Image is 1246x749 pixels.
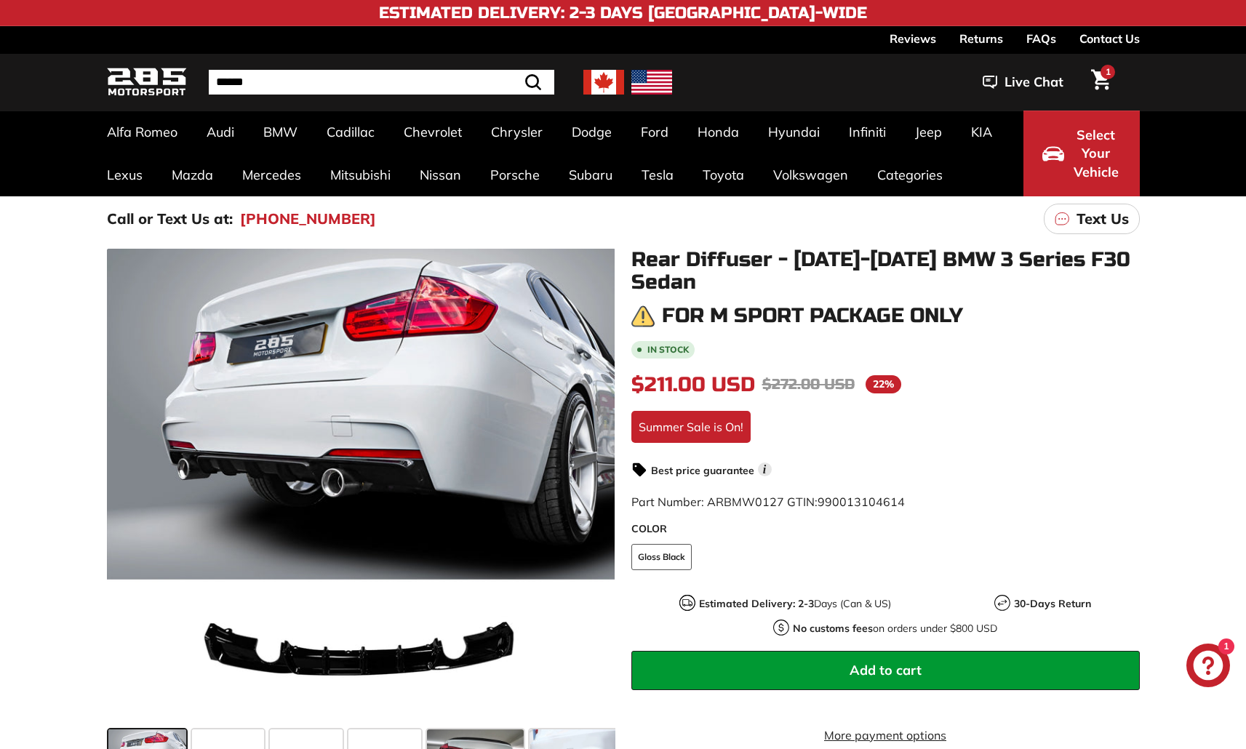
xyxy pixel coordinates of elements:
[850,662,922,678] span: Add to cart
[1005,73,1063,92] span: Live Chat
[1026,26,1056,51] a: FAQs
[157,153,228,196] a: Mazda
[793,622,873,635] strong: No customs fees
[1077,208,1129,230] p: Text Us
[249,111,312,153] a: BMW
[379,4,867,22] h4: Estimated Delivery: 2-3 Days [GEOGRAPHIC_DATA]-Wide
[631,726,1140,744] a: More payment options
[476,111,557,153] a: Chrysler
[900,111,957,153] a: Jeep
[759,153,863,196] a: Volkswagen
[631,249,1140,294] h1: Rear Diffuser - [DATE]-[DATE] BMW 3 Series F30 Sedan
[631,521,1140,537] label: COLOR
[651,464,754,477] strong: Best price guarantee
[1044,204,1140,234] a: Text Us
[758,462,772,476] span: i
[683,111,754,153] a: Honda
[754,111,834,153] a: Hyundai
[631,372,755,397] span: $211.00 USD
[240,208,376,230] a: [PHONE_NUMBER]
[557,111,626,153] a: Dodge
[647,345,689,354] b: In stock
[1079,26,1140,51] a: Contact Us
[92,153,157,196] a: Lexus
[631,305,655,328] img: warning.png
[866,375,901,393] span: 22%
[890,26,936,51] a: Reviews
[209,70,554,95] input: Search
[316,153,405,196] a: Mitsubishi
[957,111,1007,153] a: KIA
[405,153,476,196] a: Nissan
[1082,57,1119,107] a: Cart
[627,153,688,196] a: Tesla
[1071,126,1121,182] span: Select Your Vehicle
[312,111,389,153] a: Cadillac
[688,153,759,196] a: Toyota
[834,111,900,153] a: Infiniti
[92,111,192,153] a: Alfa Romeo
[389,111,476,153] a: Chevrolet
[107,65,187,100] img: Logo_285_Motorsport_areodynamics_components
[863,153,957,196] a: Categories
[964,64,1082,100] button: Live Chat
[631,651,1140,690] button: Add to cart
[1182,644,1234,691] inbox-online-store-chat: Shopify online store chat
[476,153,554,196] a: Porsche
[762,375,855,393] span: $272.00 USD
[192,111,249,153] a: Audi
[699,597,814,610] strong: Estimated Delivery: 2-3
[662,305,963,327] h3: For M Sport Package only
[554,153,627,196] a: Subaru
[626,111,683,153] a: Ford
[793,621,997,636] p: on orders under $800 USD
[1106,66,1111,77] span: 1
[959,26,1003,51] a: Returns
[107,208,233,230] p: Call or Text Us at:
[818,494,905,509] span: 990013104614
[1014,597,1091,610] strong: 30-Days Return
[631,411,751,443] div: Summer Sale is On!
[228,153,316,196] a: Mercedes
[1023,111,1140,196] button: Select Your Vehicle
[631,494,905,509] span: Part Number: ARBMW0127 GTIN:
[699,596,891,612] p: Days (Can & US)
